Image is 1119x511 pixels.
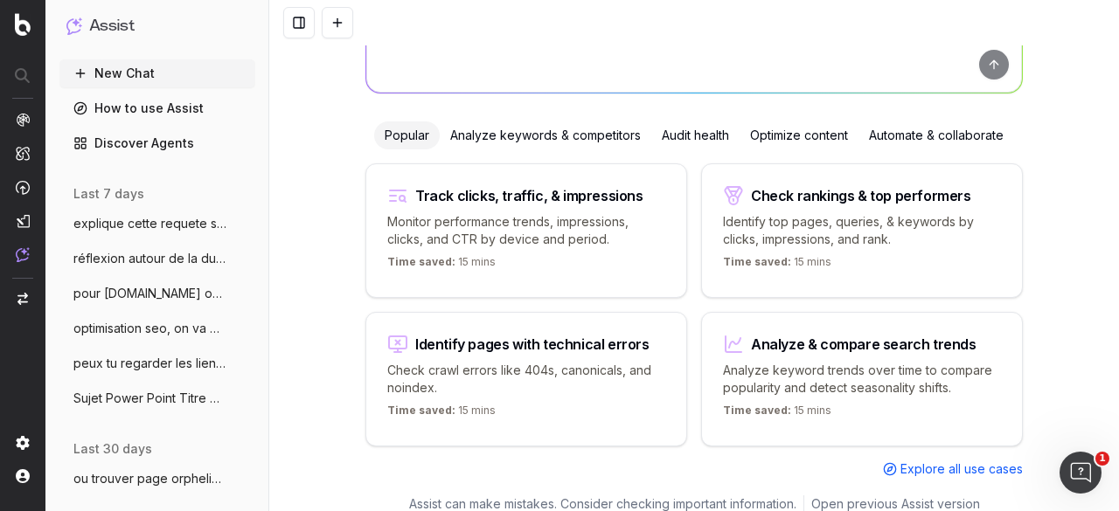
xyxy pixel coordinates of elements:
[59,245,255,273] button: réflexion autour de la durée de durée de
[15,13,31,36] img: Botify logo
[16,214,30,228] img: Studio
[73,470,227,487] span: ou trouver page orpheline liste
[387,255,496,276] p: 15 mins
[73,390,227,407] span: Sujet Power Point Titre Discover Aide-mo
[73,250,227,267] span: réflexion autour de la durée de durée de
[73,440,152,458] span: last 30 days
[723,362,1001,397] p: Analyze keyword trends over time to compare popularity and detect seasonality shifts.
[723,404,791,417] span: Time saved:
[59,465,255,493] button: ou trouver page orpheline liste
[73,285,227,302] span: pour [DOMAIN_NAME] on va parler de données
[1095,452,1109,466] span: 1
[16,469,30,483] img: My account
[59,59,255,87] button: New Chat
[651,121,740,149] div: Audit health
[66,17,82,34] img: Assist
[73,215,227,232] span: explique cette requete sql : with bloc_
[440,121,651,149] div: Analyze keywords & competitors
[66,14,248,38] button: Assist
[415,337,650,351] div: Identify pages with technical errors
[723,255,831,276] p: 15 mins
[900,460,1023,478] span: Explore all use cases
[59,349,255,377] button: peux tu regarder les liens entrants, sor
[723,213,1001,248] p: Identify top pages, queries, & keywords by clicks, impressions, and rank.
[1060,452,1102,494] iframe: Intercom live chat
[73,320,227,337] span: optimisation seo, on va mettre des métad
[858,121,1014,149] div: Automate & collaborate
[723,404,831,425] p: 15 mins
[883,460,1023,478] a: Explore all use cases
[59,129,255,157] a: Discover Agents
[16,247,30,262] img: Assist
[59,280,255,307] button: pour [DOMAIN_NAME] on va parler de données
[59,314,255,342] button: optimisation seo, on va mettre des métad
[387,255,455,268] span: Time saved:
[73,355,227,372] span: peux tu regarder les liens entrants, sor
[16,113,30,127] img: Analytics
[59,94,255,122] a: How to use Assist
[59,210,255,238] button: explique cette requete sql : with bloc_
[751,337,977,351] div: Analyze & compare search trends
[740,121,858,149] div: Optimize content
[374,121,440,149] div: Popular
[751,189,971,203] div: Check rankings & top performers
[723,255,791,268] span: Time saved:
[73,185,144,203] span: last 7 days
[387,404,455,417] span: Time saved:
[387,404,496,425] p: 15 mins
[415,189,643,203] div: Track clicks, traffic, & impressions
[59,384,255,412] button: Sujet Power Point Titre Discover Aide-mo
[16,436,30,450] img: Setting
[16,180,30,195] img: Activation
[387,362,665,397] p: Check crawl errors like 404s, canonicals, and noindex.
[387,213,665,248] p: Monitor performance trends, impressions, clicks, and CTR by device and period.
[16,146,30,161] img: Intelligence
[17,293,28,305] img: Switch project
[89,14,135,38] h1: Assist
